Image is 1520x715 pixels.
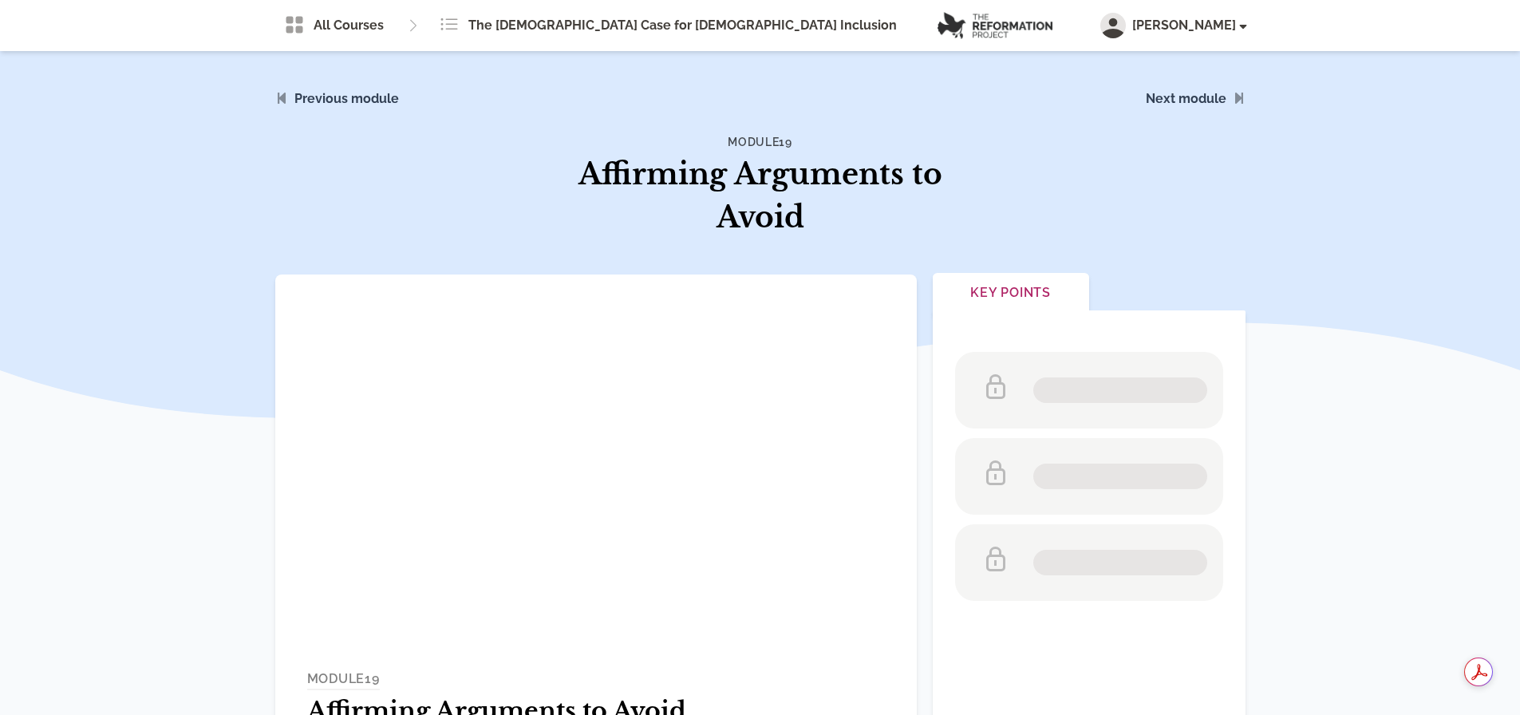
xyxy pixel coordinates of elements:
button: Key Points [933,273,1089,315]
h4: Module 19 [556,134,965,150]
a: Next module [1146,91,1226,106]
h1: Affirming Arguments to Avoid [556,153,965,239]
a: All Courses [275,10,393,41]
a: The [DEMOGRAPHIC_DATA] Case for [DEMOGRAPHIC_DATA] Inclusion [430,10,906,41]
h4: MODULE 19 [307,670,380,690]
img: logo.png [938,12,1052,39]
span: The [DEMOGRAPHIC_DATA] Case for [DEMOGRAPHIC_DATA] Inclusion [468,16,897,35]
button: [PERSON_NAME] [1100,13,1246,38]
span: All Courses [314,16,384,35]
a: Previous module [294,91,399,106]
span: [PERSON_NAME] [1132,16,1246,35]
iframe: Module 19 - Affirming Arguments to Avoid [275,275,917,635]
